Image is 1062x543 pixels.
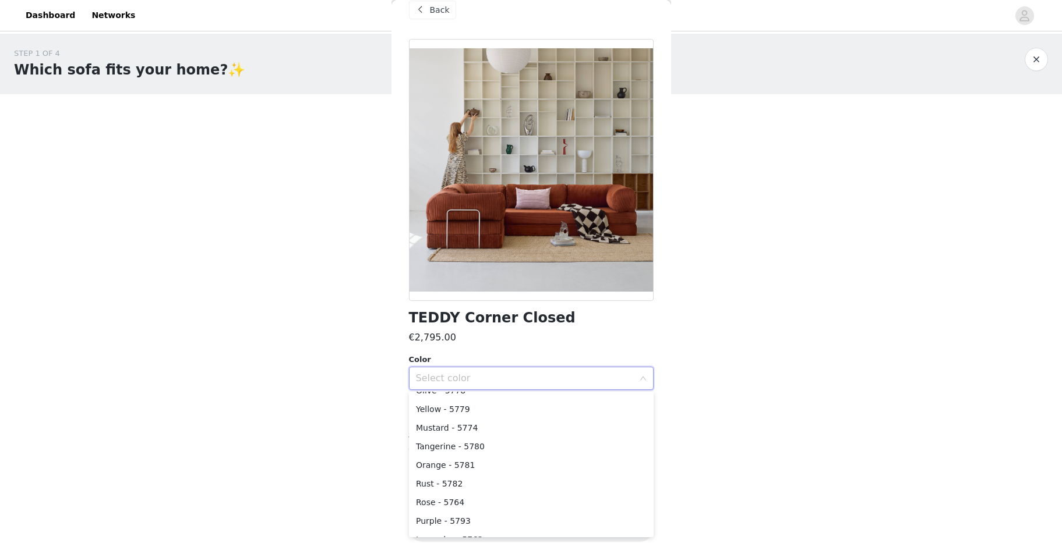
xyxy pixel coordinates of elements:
div: Color [409,354,654,365]
li: Rust - 5782 [409,474,654,493]
li: Tangerine - 5780 [409,437,654,456]
li: Orange - 5781 [409,456,654,474]
h1: TEDDY Corner Closed [409,310,576,326]
a: Dashboard [19,2,82,29]
i: icon: down [640,375,647,383]
span: Back [430,4,450,16]
li: Purple - 5793 [409,512,654,530]
li: Yellow - 5779 [409,400,654,418]
h3: €2,795.00 [409,331,456,345]
a: Networks [84,2,142,29]
li: Mustard - 5774 [409,418,654,437]
div: Select color [416,372,634,384]
div: STEP 1 OF 4 [14,48,245,59]
h1: Which sofa fits your home?✨ [14,59,245,80]
div: avatar [1019,6,1030,25]
li: Rose - 5764 [409,493,654,512]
